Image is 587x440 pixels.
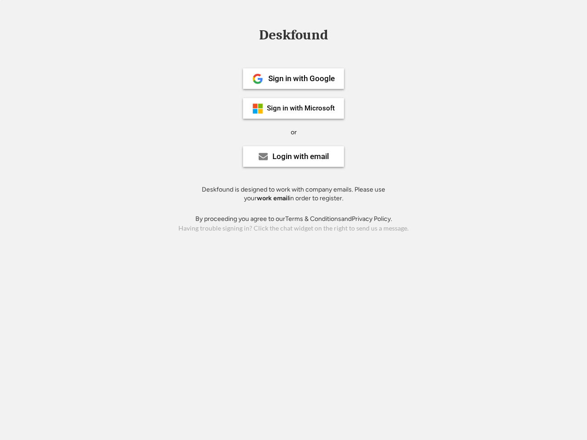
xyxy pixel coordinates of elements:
strong: work email [257,194,289,202]
img: ms-symbollockup_mssymbol_19.png [252,103,263,114]
div: Sign in with Microsoft [267,105,335,112]
a: Privacy Policy. [352,215,392,223]
img: 1024px-Google__G__Logo.svg.png [252,73,263,84]
div: By proceeding you agree to our and [195,214,392,224]
div: Deskfound [255,28,332,42]
div: Deskfound is designed to work with company emails. Please use your in order to register. [190,185,397,203]
div: or [291,128,297,137]
div: Login with email [272,153,329,160]
a: Terms & Conditions [285,215,341,223]
div: Sign in with Google [268,75,335,82]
